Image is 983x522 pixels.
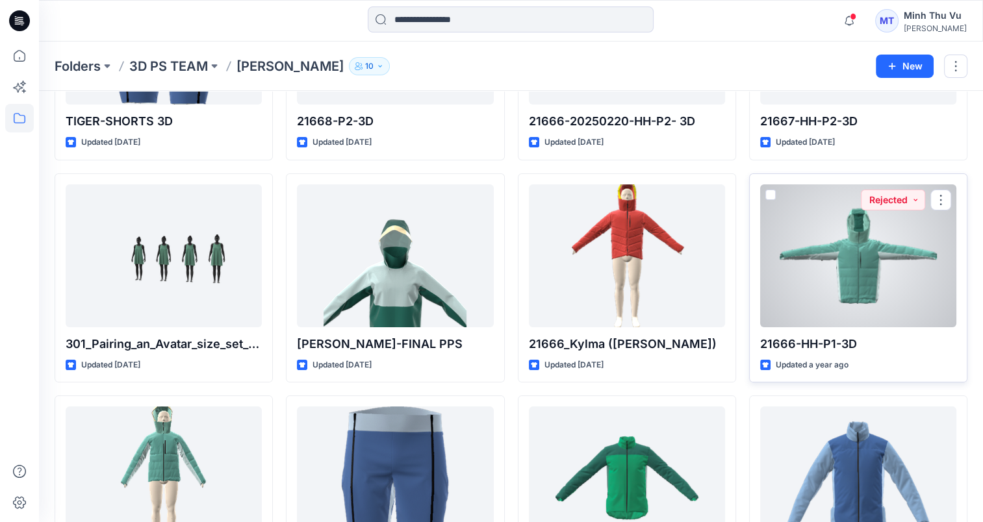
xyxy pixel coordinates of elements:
a: 21666_Kylma (Anna) [529,184,725,327]
p: TIGER-SHORTS 3D [66,112,262,130]
p: Updated [DATE] [81,136,140,149]
p: Updated [DATE] [776,136,835,149]
a: 301_Pairing_an_Avatar_size_set_-_Garment [66,184,262,327]
p: 301_Pairing_an_Avatar_size_set_-_Garment [66,335,262,353]
p: Updated [DATE] [313,136,372,149]
a: 21666-HH-P1-3D [760,184,956,327]
p: Updated [DATE] [544,136,604,149]
p: [PERSON_NAME]-FINAL PPS [297,335,493,353]
a: Folders [55,57,101,75]
button: New [876,55,934,78]
p: 21666_Kylma ([PERSON_NAME]) [529,335,725,353]
p: Updated [DATE] [544,358,604,372]
p: 21666-HH-P1-3D [760,335,956,353]
p: Updated [DATE] [81,358,140,372]
p: Updated a year ago [776,358,849,372]
div: Minh Thu Vu [904,8,967,23]
a: 3D PS TEAM [129,57,208,75]
p: 10 [365,59,374,73]
a: MACER-FINAL PPS [297,184,493,327]
p: [PERSON_NAME] [236,57,344,75]
div: [PERSON_NAME] [904,23,967,33]
button: 10 [349,57,390,75]
p: 21667-HH-P2-3D [760,112,956,130]
p: Updated [DATE] [313,358,372,372]
p: 21666-20250220-HH-P2- 3D [529,112,725,130]
p: 21668-P2-3D [297,112,493,130]
div: MT [875,9,899,32]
